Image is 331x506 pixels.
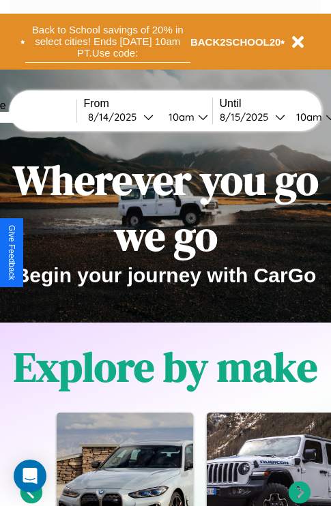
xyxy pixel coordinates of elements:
[289,110,326,123] div: 10am
[14,339,317,395] h1: Explore by make
[88,110,143,123] div: 8 / 14 / 2025
[25,20,190,63] button: Back to School savings of 20% in select cities! Ends [DATE] 10am PT.Use code:
[7,225,16,280] div: Give Feedback
[84,98,212,110] label: From
[158,110,212,124] button: 10am
[220,110,275,123] div: 8 / 15 / 2025
[190,36,281,48] b: BACK2SCHOOL20
[14,460,46,492] div: Open Intercom Messenger
[84,110,158,124] button: 8/14/2025
[162,110,198,123] div: 10am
